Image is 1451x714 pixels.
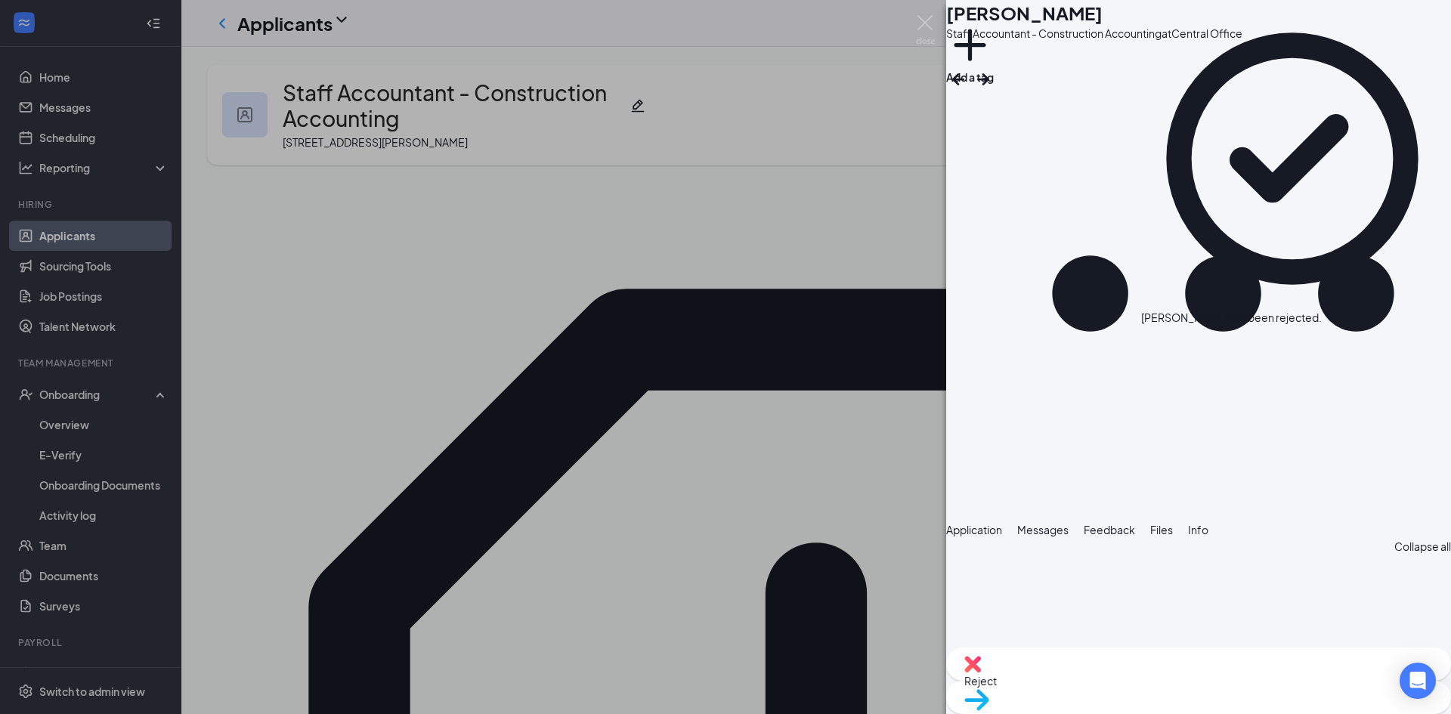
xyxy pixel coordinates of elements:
[1017,523,1069,536] span: Messages
[946,523,1002,536] span: Application
[1394,538,1451,555] span: Collapse all
[946,67,971,92] svg: ArrowLeftNew
[946,26,1242,41] div: Staff Accountant - Construction Accounting at Central Office
[964,672,1433,689] span: Reject
[1141,310,1322,326] div: [PERSON_NAME] has been rejected.
[971,67,996,92] svg: ArrowRight
[1141,8,1443,310] svg: CheckmarkCircle
[946,21,994,69] svg: Plus
[946,66,971,93] button: ArrowLeftNew
[946,21,994,85] button: PlusAdd a tag
[971,66,996,93] button: ArrowRight
[995,66,1451,521] svg: Ellipses
[1400,663,1436,699] div: Open Intercom Messenger
[1150,523,1173,536] span: Files
[1188,523,1208,536] span: Info
[1084,523,1135,536] span: Feedback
